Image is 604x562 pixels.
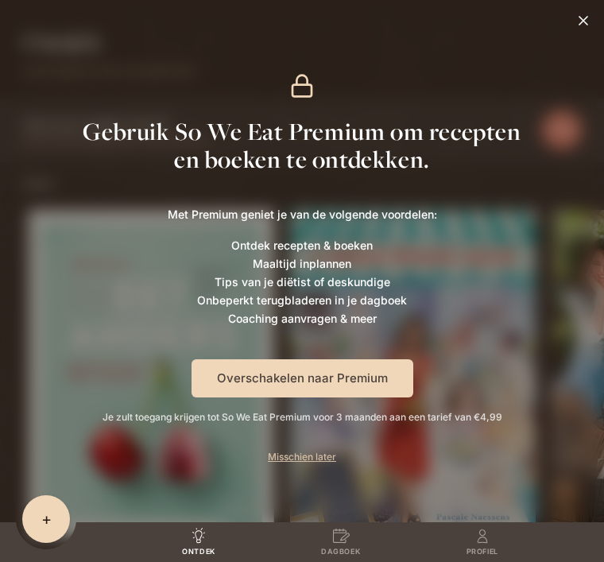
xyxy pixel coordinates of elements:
[182,524,215,562] a: Ontdek
[168,309,437,328] li: Coaching aanvragen & meer
[103,410,502,424] p: Je zult toegang krijgen tot So We Eat Premium voor 3 maanden aan een tarief van €4,99
[168,236,437,254] li: Ontdek recepten & boeken
[41,508,52,530] span: +
[168,273,437,291] li: Tips van je diëtist of deskundige
[494,530,592,562] iframe: Ybug feedback widget
[168,205,437,223] p: Met Premium geniet je van de volgende voordelen:
[467,545,498,558] span: Profiel
[268,451,336,463] span: Misschien later
[168,291,437,309] li: Onbeperkt terugbladeren in je dagboek
[467,524,498,562] a: Profiel
[192,359,413,397] button: Overschakelen naar Premium
[79,118,525,173] h1: Gebruik So We Eat Premium om recepten en boeken te ontdekken.
[321,545,360,558] span: Dagboek
[182,545,215,558] span: Ontdek
[321,524,360,562] a: Dagboek
[168,254,437,273] li: Maaltijd inplannen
